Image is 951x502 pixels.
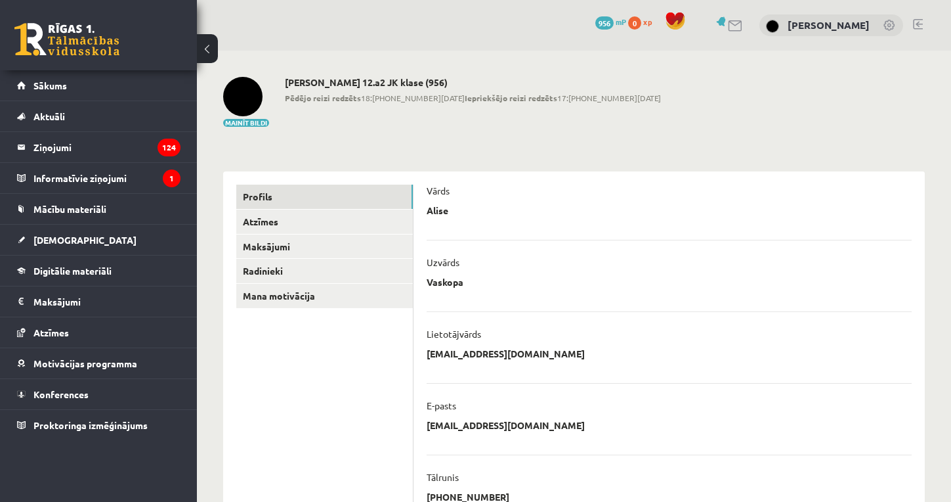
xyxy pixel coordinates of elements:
[33,265,112,277] span: Digitālie materiāli
[628,16,658,27] a: 0 xp
[595,16,614,30] span: 956
[236,210,413,234] a: Atzīmes
[33,327,69,338] span: Atzīmes
[33,234,137,246] span: [DEMOGRAPHIC_DATA]
[158,139,180,156] i: 124
[33,388,89,400] span: Konferences
[427,471,459,483] p: Tālrunis
[17,132,180,162] a: Ziņojumi124
[33,163,180,193] legend: Informatīvie ziņojumi
[33,110,65,122] span: Aktuāli
[595,16,626,27] a: 956 mP
[17,101,180,131] a: Aktuāli
[223,119,269,127] button: Mainīt bildi
[427,348,585,359] p: [EMAIL_ADDRESS][DOMAIN_NAME]
[427,276,463,288] p: Vaskopa
[17,225,180,255] a: [DEMOGRAPHIC_DATA]
[33,419,148,431] span: Proktoringa izmēģinājums
[17,410,180,440] a: Proktoringa izmēģinājums
[236,259,413,283] a: Radinieki
[766,20,779,33] img: Alise Vaskopa
[236,185,413,209] a: Profils
[17,163,180,193] a: Informatīvie ziņojumi1
[285,77,661,88] h2: [PERSON_NAME] 12.a2 JK klase (956)
[14,23,119,56] a: Rīgas 1. Tālmācības vidusskola
[17,379,180,409] a: Konferences
[285,93,361,103] b: Pēdējo reizi redzēts
[427,399,456,411] p: E-pasts
[17,70,180,101] a: Sākums
[616,16,626,27] span: mP
[427,204,448,216] p: Alise
[236,235,413,259] a: Maksājumi
[17,317,180,348] a: Atzīmes
[33,80,67,91] span: Sākums
[33,357,137,369] span: Motivācijas programma
[628,16,641,30] span: 0
[33,203,106,215] span: Mācību materiāli
[33,286,180,317] legend: Maksājumi
[17,348,180,378] a: Motivācijas programma
[643,16,652,27] span: xp
[17,256,180,286] a: Digitālie materiāli
[236,284,413,308] a: Mana motivācija
[285,92,661,104] span: 18:[PHONE_NUMBER][DATE] 17:[PHONE_NUMBER][DATE]
[427,419,585,431] p: [EMAIL_ADDRESS][DOMAIN_NAME]
[33,132,180,162] legend: Ziņojumi
[427,185,450,196] p: Vārds
[427,256,459,268] p: Uzvārds
[17,194,180,224] a: Mācību materiāli
[17,286,180,317] a: Maksājumi
[223,77,263,116] img: Alise Vaskopa
[427,328,481,340] p: Lietotājvārds
[163,170,180,187] i: 1
[465,93,557,103] b: Iepriekšējo reizi redzēts
[788,18,870,32] a: [PERSON_NAME]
